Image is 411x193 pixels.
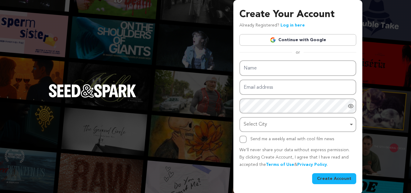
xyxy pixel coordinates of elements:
[280,23,305,27] a: Log in here
[239,147,356,168] p: We’ll never share your data without express permission. By clicking Create Account, I agree that ...
[239,22,305,29] p: Already Registered?
[292,49,304,55] span: or
[49,84,136,110] a: Seed&Spark Homepage
[312,173,356,184] button: Create Account
[250,137,334,141] label: Send me a weekly email with cool film news
[239,34,356,46] a: Continue with Google
[239,60,356,76] input: Name
[297,163,327,167] a: Privacy Policy
[239,7,356,22] h3: Create Your Account
[239,80,356,95] input: Email address
[244,120,348,129] div: Select City
[49,84,136,98] img: Seed&Spark Logo
[348,103,354,109] a: Show password as plain text. Warning: this will display your password on the screen.
[266,163,294,167] a: Terms of Use
[270,37,276,43] img: Google logo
